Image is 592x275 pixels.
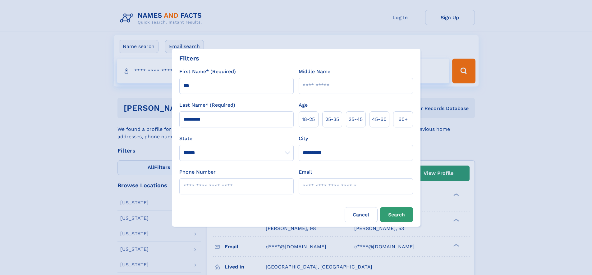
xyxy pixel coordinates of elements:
span: 60+ [398,116,408,123]
span: 25‑35 [325,116,339,123]
label: Email [299,168,312,176]
label: Phone Number [179,168,216,176]
button: Search [380,207,413,222]
label: Last Name* (Required) [179,101,235,109]
label: State [179,135,294,142]
label: First Name* (Required) [179,68,236,75]
span: 18‑25 [302,116,315,123]
span: 45‑60 [372,116,387,123]
label: Middle Name [299,68,330,75]
label: Age [299,101,308,109]
div: Filters [179,54,199,63]
span: 35‑45 [349,116,363,123]
label: Cancel [345,207,378,222]
label: City [299,135,308,142]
